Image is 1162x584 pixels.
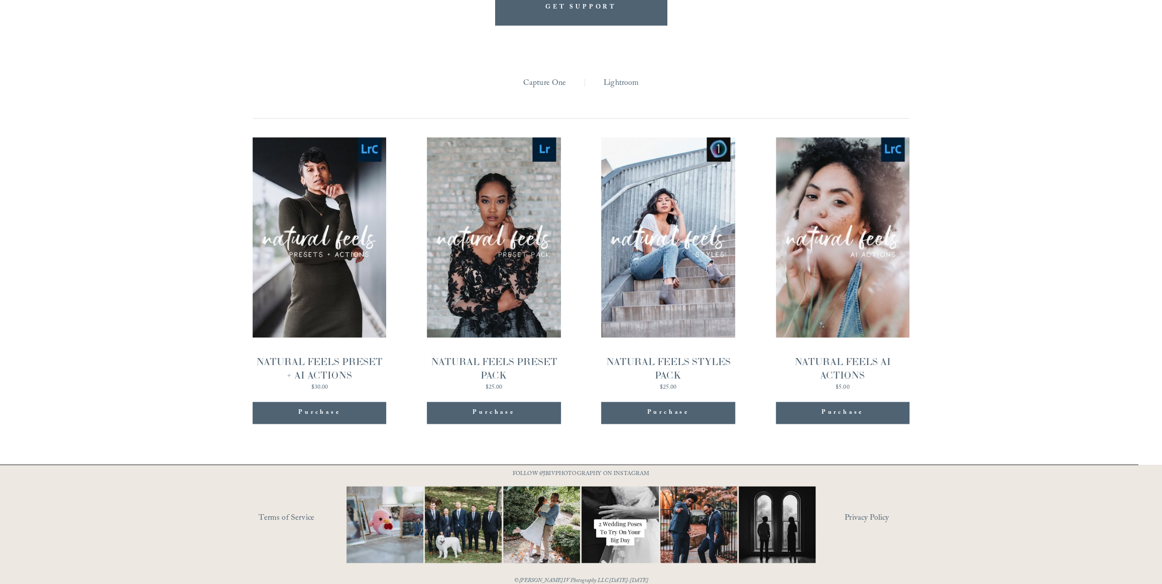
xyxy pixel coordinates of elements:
[523,76,566,91] a: Capture One
[406,486,521,563] img: Happy #InternationalDogDay to all the pups who have made wedding days, engagement sessions, and p...
[776,355,909,382] div: NATURAL FEELS AI ACTIONS
[726,486,828,563] img: Black &amp; White appreciation post. 😍😍 ⠀⠀⠀⠀⠀⠀⠀⠀⠀ I don&rsquo;t care what anyone says black and w...
[503,474,580,576] img: It&rsquo;s that time of year where weddings and engagements pick up and I get the joy of capturin...
[253,402,386,424] div: Purchase
[584,76,586,91] span: |
[601,355,735,382] div: NATURAL FEELS STYLES PACK
[298,408,340,418] div: Purchase
[427,355,560,382] div: NATURAL FEELS PRESET PACK
[601,137,735,391] a: NATURAL FEELS STYLES PACK
[776,137,909,391] a: NATURAL FEELS AI ACTIONS
[473,408,515,418] div: Purchase
[647,486,750,563] img: You just need the right photographer that matches your vibe 📷🎉 #RaleighWeddingPhotographer
[562,486,678,563] img: Let&rsquo;s talk about poses for your wedding day! It doesn&rsquo;t have to be complicated, somet...
[427,402,560,424] div: Purchase
[845,510,933,526] a: Privacy Policy
[647,408,689,418] div: Purchase
[259,510,376,526] a: Terms of Service
[776,385,909,391] div: $5.00
[604,76,639,91] a: Lightroom
[776,402,909,424] div: Purchase
[821,408,863,418] div: Purchase
[253,385,386,391] div: $30.00
[601,385,735,391] div: $25.00
[427,137,560,391] a: NATURAL FEELS PRESET PACK
[253,355,386,382] div: NATURAL FEELS PRESET + AI ACTIONS
[601,402,735,424] div: Purchase
[327,486,443,563] img: This has got to be one of the cutest detail shots I've ever taken for a wedding! 📷 @thewoobles #I...
[427,385,560,391] div: $25.00
[253,137,386,391] a: NATURAL FEELS PRESET + AI ACTIONS
[493,469,669,480] p: FOLLOW @JBIVPHOTOGRAPHY ON INSTAGRAM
